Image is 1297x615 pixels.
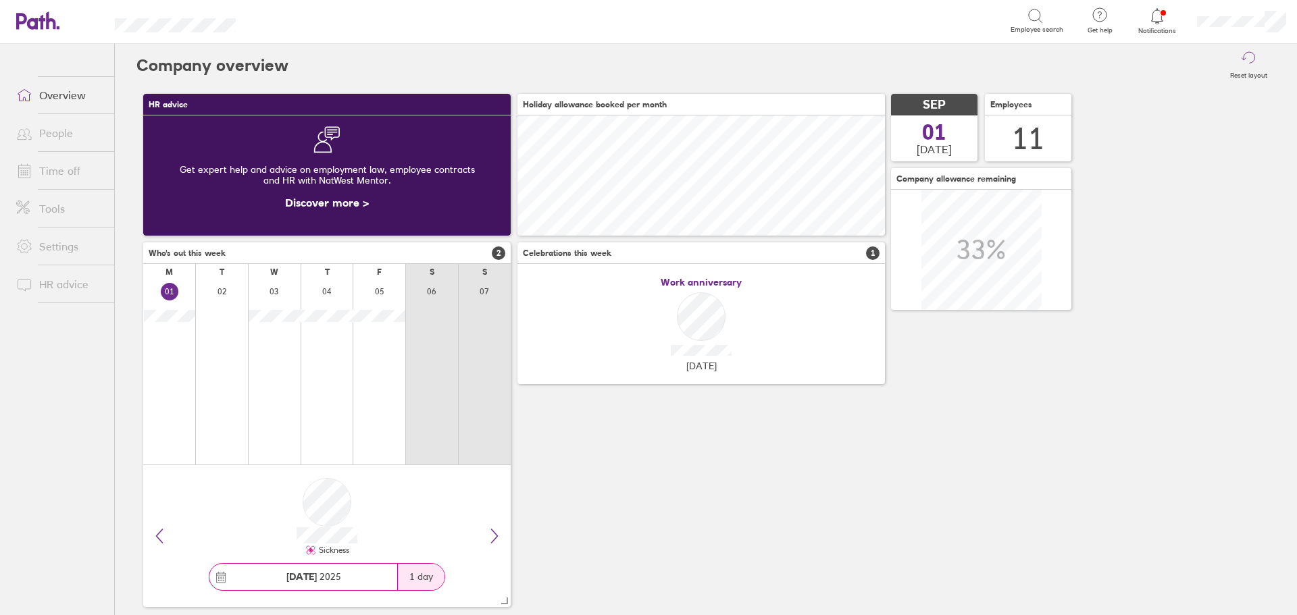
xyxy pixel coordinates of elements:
[5,82,114,109] a: Overview
[523,100,667,109] span: Holiday allowance booked per month
[285,196,369,209] a: Discover more >
[1136,7,1179,35] a: Notifications
[1136,27,1179,35] span: Notifications
[272,14,307,26] div: Search
[523,248,611,258] span: Celebrations this week
[922,122,946,143] span: 01
[917,143,952,155] span: [DATE]
[377,267,382,277] div: F
[923,98,946,112] span: SEP
[5,271,114,298] a: HR advice
[1222,44,1275,87] button: Reset layout
[154,153,500,196] div: Get expert help and advice on employment law, employee contracts and HR with NatWest Mentor.
[1011,26,1063,34] span: Employee search
[325,267,330,277] div: T
[430,267,434,277] div: S
[866,246,880,260] span: 1
[270,267,278,277] div: W
[286,571,341,582] span: 2025
[482,267,487,277] div: S
[220,267,224,277] div: T
[1012,122,1044,156] div: 11
[5,233,114,260] a: Settings
[5,119,114,146] a: People
[686,360,717,371] span: [DATE]
[896,174,1016,184] span: Company allowance remaining
[286,570,317,583] strong: [DATE]
[136,44,288,87] h2: Company overview
[316,545,349,555] div: Sickness
[492,246,505,260] span: 2
[1222,68,1275,80] label: Reset layout
[149,248,226,258] span: Who's out this week
[5,157,114,184] a: Time off
[5,195,114,222] a: Tools
[166,267,173,277] div: M
[661,277,742,288] span: Work anniversary
[990,100,1032,109] span: Employees
[397,564,444,590] div: 1 day
[1078,26,1122,34] span: Get help
[149,100,188,109] span: HR advice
